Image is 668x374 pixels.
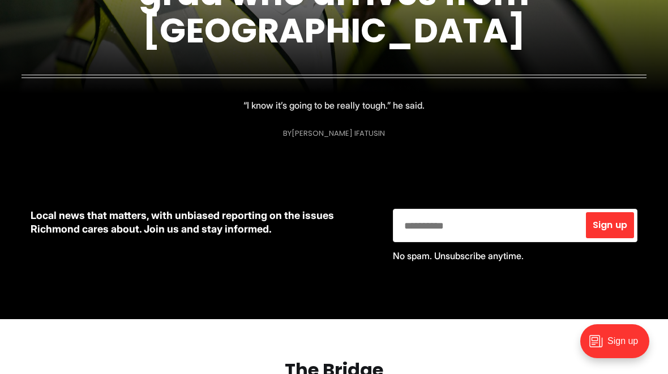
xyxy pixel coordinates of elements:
[243,97,425,113] p: “I know it’s going to be really tough.” he said.
[31,209,375,236] p: Local news that matters, with unbiased reporting on the issues Richmond cares about. Join us and ...
[393,250,524,261] span: No spam. Unsubscribe anytime.
[593,221,627,230] span: Sign up
[571,319,668,374] iframe: portal-trigger
[283,129,385,137] div: By
[292,128,385,139] a: [PERSON_NAME] Ifatusin
[586,212,634,238] button: Sign up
